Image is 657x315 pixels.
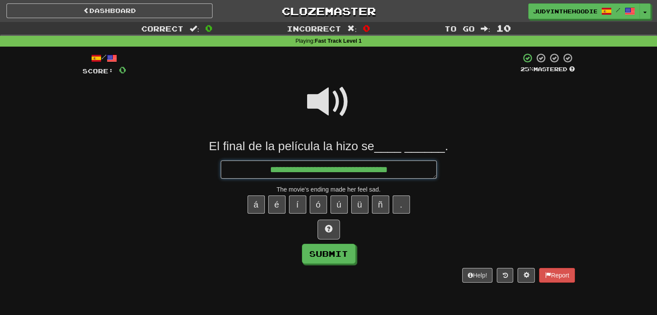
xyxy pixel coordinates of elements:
span: / [616,7,620,13]
button: Round history (alt+y) [497,268,513,283]
button: Hint! [317,220,340,239]
a: Dashboard [6,3,213,18]
button: ú [330,195,348,214]
span: Correct [141,24,184,33]
button: í [289,195,306,214]
span: 0 [205,23,213,33]
span: JudyInTheHoodie [533,7,597,15]
div: / [83,53,126,63]
span: To go [444,24,475,33]
button: Help! [462,268,493,283]
button: ó [310,195,327,214]
div: El final de la película la hizo se____ ______. [83,139,575,154]
span: 0 [363,23,370,33]
a: Clozemaster [225,3,432,19]
button: ñ [372,195,389,214]
span: 25 % [521,66,533,72]
strong: Fast Track Level 1 [315,38,362,44]
button: á [248,195,265,214]
button: . [393,195,410,214]
button: é [268,195,286,214]
button: Report [539,268,574,283]
div: Mastered [521,66,575,73]
span: 0 [119,64,126,75]
span: : [481,25,490,32]
span: : [347,25,357,32]
span: 10 [496,23,511,33]
a: JudyInTheHoodie / [528,3,640,19]
span: Score: [83,67,114,75]
span: : [190,25,199,32]
button: ü [351,195,368,214]
span: Incorrect [287,24,341,33]
div: The movie's ending made her feel sad. [83,185,575,194]
button: Submit [302,244,355,264]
